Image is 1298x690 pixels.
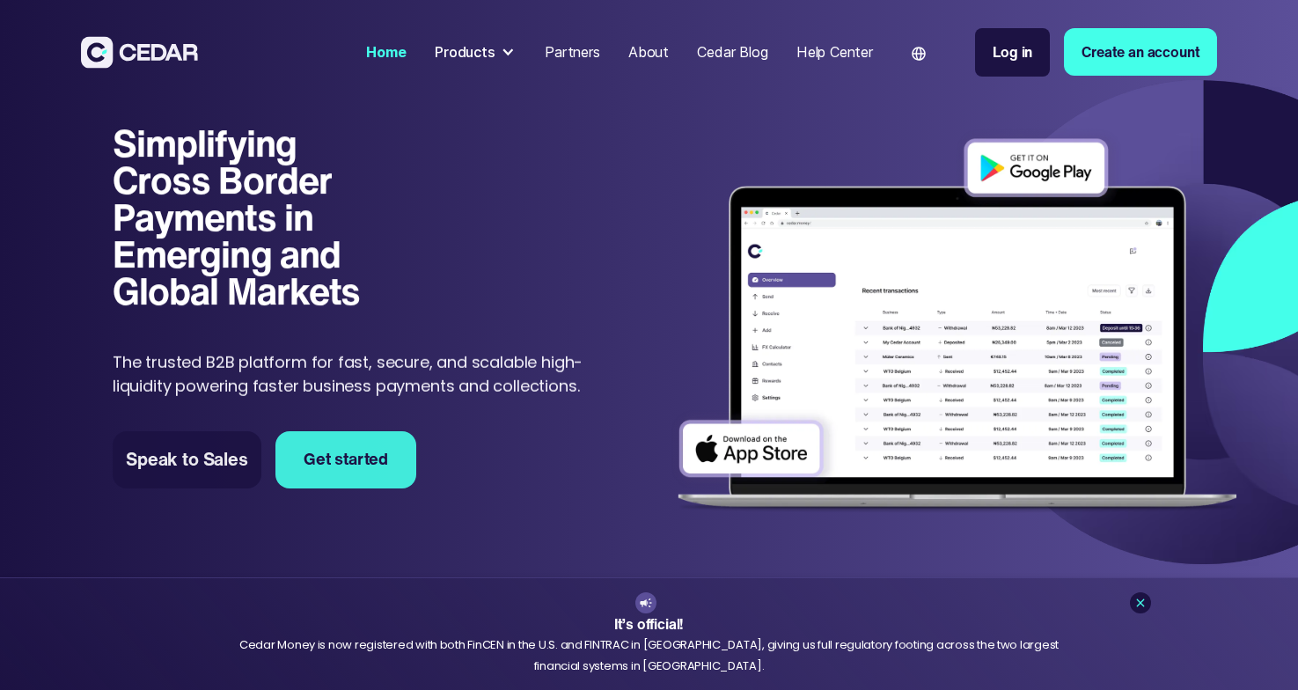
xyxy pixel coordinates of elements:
[113,431,261,488] a: Speak to Sales
[697,41,767,62] div: Cedar Blog
[545,41,600,62] div: Partners
[428,34,524,70] div: Products
[1064,28,1217,76] a: Create an account
[275,431,417,488] a: Get started
[359,33,413,71] a: Home
[993,41,1032,62] div: Log in
[796,41,873,62] div: Help Center
[912,47,926,61] img: world icon
[789,33,880,71] a: Help Center
[366,41,406,62] div: Home
[621,33,676,71] a: About
[113,349,594,397] p: The trusted B2B platform for fast, secure, and scalable high-liquidity powering faster business p...
[538,33,607,71] a: Partners
[690,33,774,71] a: Cedar Blog
[113,124,401,309] h1: Simplifying Cross Border Payments in Emerging and Global Markets
[628,41,669,62] div: About
[435,41,495,62] div: Products
[665,128,1250,525] img: Dashboard of transactions
[975,28,1050,76] a: Log in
